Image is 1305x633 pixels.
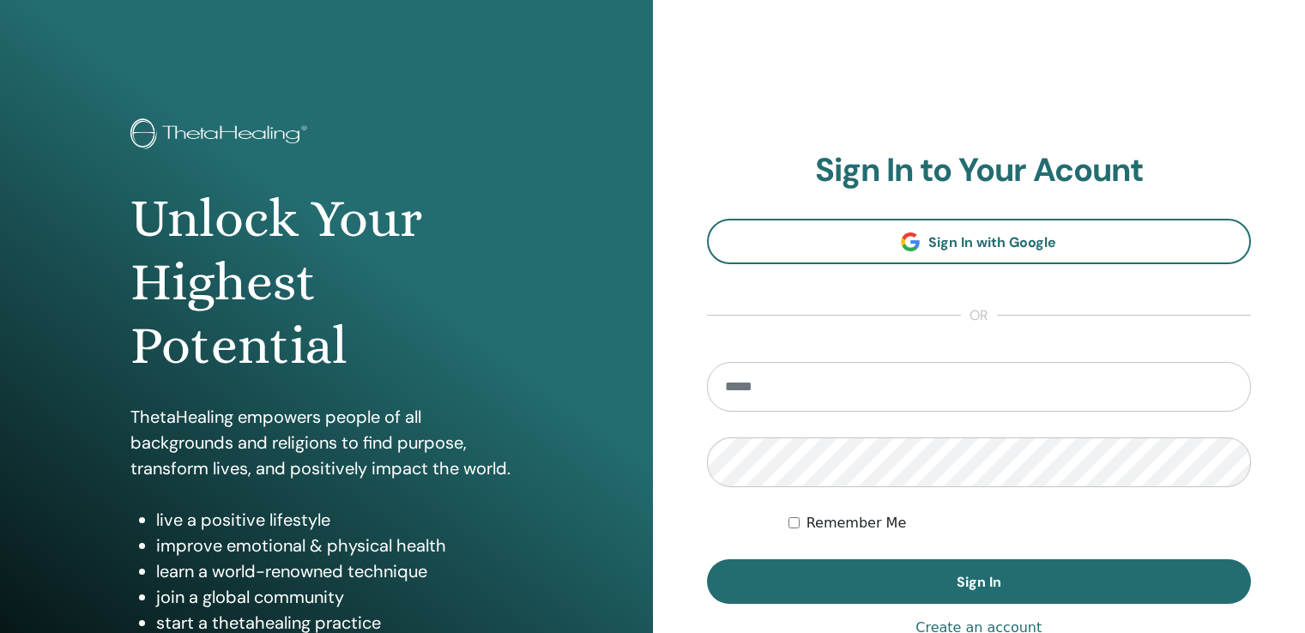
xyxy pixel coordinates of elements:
[961,305,997,326] span: or
[156,584,523,610] li: join a global community
[928,233,1056,251] span: Sign In with Google
[957,573,1001,591] span: Sign In
[707,559,1252,604] button: Sign In
[707,219,1252,264] a: Sign In with Google
[156,507,523,533] li: live a positive lifestyle
[707,151,1252,190] h2: Sign In to Your Acount
[156,533,523,558] li: improve emotional & physical health
[130,187,523,378] h1: Unlock Your Highest Potential
[807,513,907,534] label: Remember Me
[130,404,523,481] p: ThetaHealing empowers people of all backgrounds and religions to find purpose, transform lives, a...
[788,513,1251,534] div: Keep me authenticated indefinitely or until I manually logout
[156,558,523,584] li: learn a world-renowned technique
